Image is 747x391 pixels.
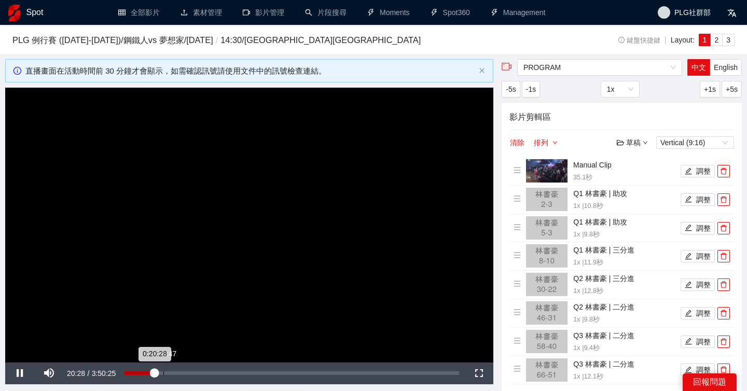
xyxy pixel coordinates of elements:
[681,165,715,177] button: edit調整
[643,140,648,145] span: down
[681,250,715,262] button: edit調整
[514,280,521,287] span: menu
[431,8,470,17] a: thunderboltSpot360
[67,369,85,378] span: 20:28
[526,273,568,296] img: 160x90.png
[514,365,521,372] span: menu
[718,366,729,373] span: delete
[573,358,678,370] h4: Q3 林書豪 | 二分進
[533,136,558,149] button: 排列down
[514,252,521,259] span: menu
[681,222,715,234] button: edit調整
[681,193,715,206] button: edit調整
[703,36,707,44] span: 1
[685,310,692,318] span: edit
[700,81,720,97] button: +1s
[573,343,678,354] p: 1x | 9.4 秒
[683,373,737,391] div: 回報問題
[726,36,730,44] span: 3
[714,63,738,72] span: English
[718,225,729,232] span: delete
[617,137,648,148] div: 草稿
[681,307,715,319] button: edit調整
[34,362,63,384] button: Mute
[479,67,485,74] button: close
[526,330,568,353] img: 160x90.png
[718,310,729,317] span: delete
[681,336,715,348] button: edit調整
[717,222,730,234] button: delete
[685,167,692,176] span: edit
[514,166,521,174] span: menu
[526,216,568,240] img: 160x90.png
[718,253,729,260] span: delete
[618,37,660,44] span: 鍵盤快捷鍵
[618,37,625,44] span: info-circle
[573,330,678,341] h4: Q3 林書豪 | 二分進
[125,371,459,375] div: Progress Bar
[8,5,20,21] img: logo
[573,188,678,199] h4: Q1 林書豪 | 助攻
[573,258,678,268] p: 1x | 11.9 秒
[502,62,512,72] span: video-camera
[726,83,738,95] span: +5s
[685,281,692,289] span: edit
[573,216,678,228] h4: Q1 林書豪 | 助攻
[718,167,729,175] span: delete
[12,34,563,47] h3: PLG 例行賽 ([DATE]-[DATE]) / 鋼鐵人 vs 夢想家 / [DATE] 14:30 / [GEOGRAPHIC_DATA][GEOGRAPHIC_DATA]
[526,188,568,211] img: 160x90.png
[718,338,729,345] span: delete
[509,110,734,123] h4: 影片剪輯區
[181,8,222,17] a: upload素材管理
[714,36,718,44] span: 2
[717,250,730,262] button: delete
[718,281,729,288] span: delete
[367,8,410,17] a: thunderboltMoments
[717,336,730,348] button: delete
[526,244,568,268] img: 160x90.png
[717,364,730,376] button: delete
[526,358,568,382] img: 160x90.png
[685,195,692,204] span: edit
[514,337,521,344] span: menu
[685,338,692,346] span: edit
[717,307,730,319] button: delete
[213,35,221,45] span: /
[118,8,160,17] a: table全部影片
[717,278,730,291] button: delete
[502,81,520,97] button: -5s
[92,369,116,378] span: 3:50:25
[243,8,284,17] a: video-camera影片管理
[526,301,568,325] img: 160x90.png
[87,369,89,378] span: /
[305,8,347,17] a: search片段搜尋
[552,140,558,146] span: down
[573,230,678,240] p: 1x | 9.8 秒
[573,372,678,382] p: 1x | 12.1 秒
[514,224,521,231] span: menu
[573,286,678,297] p: 1x | 12.8 秒
[685,253,692,261] span: edit
[573,301,678,313] h4: Q2 林書豪 | 二分進
[718,196,729,203] span: delete
[617,139,624,146] span: folder-open
[704,83,716,95] span: +1s
[671,36,695,44] span: Layout:
[522,81,540,97] button: -1s
[491,8,546,17] a: thunderboltManagement
[681,364,715,376] button: edit調整
[573,173,678,183] p: 35.1 秒
[722,81,742,97] button: +5s
[717,193,730,206] button: delete
[660,137,730,148] span: Vertical (9:16)
[665,36,667,44] span: |
[691,63,706,72] span: 中文
[506,83,516,95] span: -5s
[13,67,21,75] span: info-circle
[573,273,678,284] h4: Q2 林書豪 | 三分進
[509,136,525,149] button: 清除
[717,165,730,177] button: delete
[681,278,715,291] button: edit調整
[573,244,678,256] h4: Q1 林書豪 | 三分進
